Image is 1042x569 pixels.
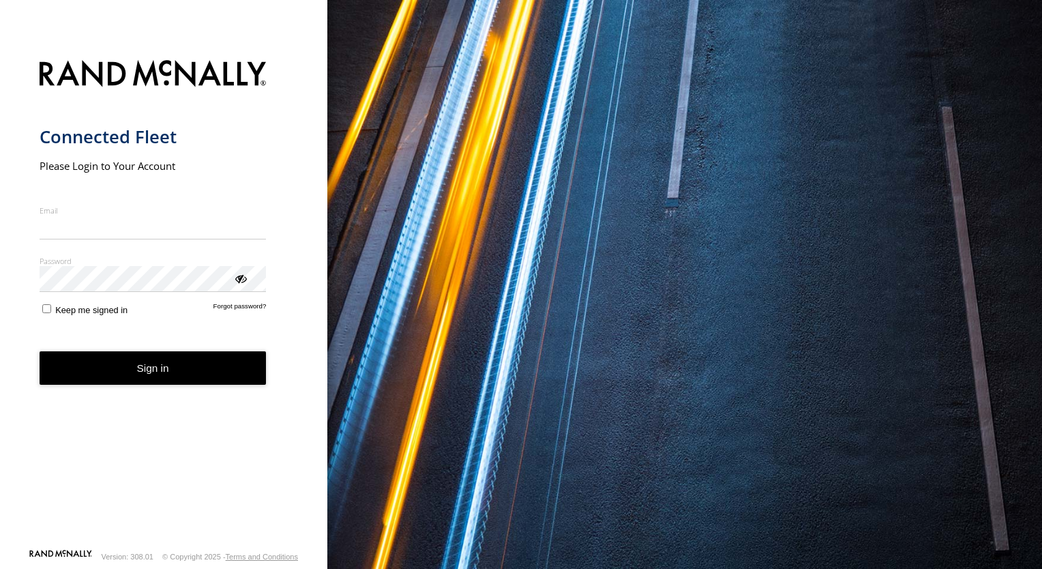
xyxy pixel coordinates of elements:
[226,553,298,561] a: Terms and Conditions
[40,57,267,92] img: Rand McNally
[40,256,267,266] label: Password
[40,351,267,385] button: Sign in
[29,550,92,564] a: Visit our Website
[42,304,51,313] input: Keep me signed in
[40,159,267,173] h2: Please Login to Your Account
[213,302,267,315] a: Forgot password?
[40,52,288,549] form: main
[40,205,267,216] label: Email
[233,271,247,284] div: ViewPassword
[40,126,267,148] h1: Connected Fleet
[102,553,153,561] div: Version: 308.01
[162,553,298,561] div: © Copyright 2025 -
[55,305,128,315] span: Keep me signed in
